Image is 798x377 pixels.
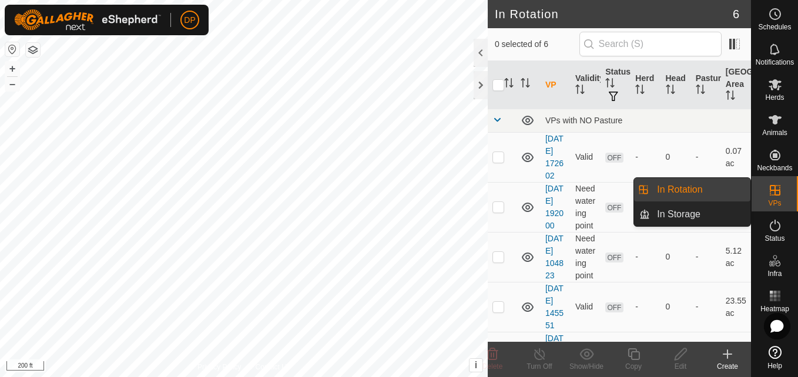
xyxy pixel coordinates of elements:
[650,178,750,201] a: In Rotation
[767,270,782,277] span: Infra
[610,361,657,372] div: Copy
[605,80,615,89] p-sorticon: Activate to sort
[575,86,585,96] p-sorticon: Activate to sort
[721,61,751,109] th: [GEOGRAPHIC_DATA] Area
[768,200,781,207] span: VPs
[661,61,691,109] th: Head
[495,38,579,51] span: 0 selected of 6
[14,9,161,31] img: Gallagher Logo
[726,92,735,102] p-sorticon: Activate to sort
[721,282,751,332] td: 23.55 ac
[631,61,660,109] th: Herd
[571,182,601,232] td: Need watering point
[691,282,721,332] td: -
[657,183,702,197] span: In Rotation
[256,362,290,372] a: Contact Us
[545,234,564,280] a: [DATE] 104823
[691,61,721,109] th: Pasture
[634,203,750,226] li: In Storage
[635,251,656,263] div: -
[760,305,789,312] span: Heatmap
[756,59,794,66] span: Notifications
[5,62,19,76] button: +
[605,302,623,312] span: OFF
[721,232,751,282] td: 5.12 ac
[579,32,722,56] input: Search (S)
[601,61,631,109] th: Status
[765,94,784,101] span: Herds
[704,361,751,372] div: Create
[605,153,623,163] span: OFF
[765,235,784,242] span: Status
[184,14,195,26] span: DP
[545,184,564,230] a: [DATE] 192000
[696,86,705,96] p-sorticon: Activate to sort
[571,61,601,109] th: Validity
[571,132,601,182] td: Valid
[767,362,782,369] span: Help
[541,61,571,109] th: VP
[605,253,623,262] span: OFF
[571,282,601,332] td: Valid
[5,42,19,56] button: Reset Map
[752,341,798,374] a: Help
[605,203,623,213] span: OFF
[5,77,19,91] button: –
[563,361,610,372] div: Show/Hide
[545,116,746,125] div: VPs with NO Pasture
[657,361,704,372] div: Edit
[571,232,601,282] td: Need watering point
[482,362,503,371] span: Delete
[733,5,739,23] span: 6
[661,132,691,182] td: 0
[545,284,564,330] a: [DATE] 145551
[757,164,792,171] span: Neckbands
[545,134,564,180] a: [DATE] 172602
[26,43,40,57] button: Map Layers
[521,80,530,89] p-sorticon: Activate to sort
[495,7,733,21] h2: In Rotation
[197,362,242,372] a: Privacy Policy
[762,129,787,136] span: Animals
[475,360,477,370] span: i
[657,207,700,221] span: In Storage
[691,132,721,182] td: -
[721,132,751,182] td: 0.07 ac
[650,203,750,226] a: In Storage
[470,359,482,372] button: i
[661,282,691,332] td: 0
[634,178,750,201] li: In Rotation
[691,232,721,282] td: -
[758,23,791,31] span: Schedules
[635,86,645,96] p-sorticon: Activate to sort
[666,86,675,96] p-sorticon: Activate to sort
[504,80,514,89] p-sorticon: Activate to sort
[635,151,656,163] div: -
[635,301,656,313] div: -
[516,361,563,372] div: Turn Off
[661,232,691,282] td: 0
